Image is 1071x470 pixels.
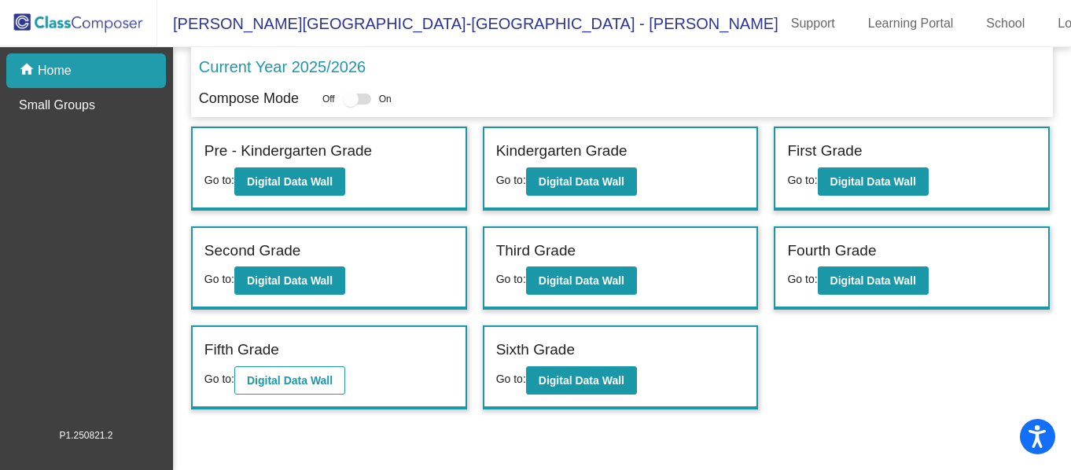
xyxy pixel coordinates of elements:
[204,339,279,362] label: Fifth Grade
[539,274,624,287] b: Digital Data Wall
[526,366,637,395] button: Digital Data Wall
[234,167,345,196] button: Digital Data Wall
[496,140,628,163] label: Kindergarten Grade
[157,11,778,36] span: [PERSON_NAME][GEOGRAPHIC_DATA]-[GEOGRAPHIC_DATA] - [PERSON_NAME]
[247,374,333,387] b: Digital Data Wall
[19,96,95,115] p: Small Groups
[787,240,876,263] label: Fourth Grade
[818,266,929,295] button: Digital Data Wall
[234,266,345,295] button: Digital Data Wall
[787,174,817,186] span: Go to:
[526,266,637,295] button: Digital Data Wall
[496,273,526,285] span: Go to:
[496,240,576,263] label: Third Grade
[818,167,929,196] button: Digital Data Wall
[204,174,234,186] span: Go to:
[204,140,372,163] label: Pre - Kindergarten Grade
[526,167,637,196] button: Digital Data Wall
[856,11,966,36] a: Learning Portal
[787,273,817,285] span: Go to:
[778,11,848,36] a: Support
[247,274,333,287] b: Digital Data Wall
[830,274,916,287] b: Digital Data Wall
[496,174,526,186] span: Go to:
[204,273,234,285] span: Go to:
[787,140,862,163] label: First Grade
[496,373,526,385] span: Go to:
[204,240,301,263] label: Second Grade
[379,92,392,106] span: On
[19,61,38,80] mat-icon: home
[496,339,575,362] label: Sixth Grade
[204,373,234,385] span: Go to:
[973,11,1037,36] a: School
[199,88,299,109] p: Compose Mode
[199,55,366,79] p: Current Year 2025/2026
[539,374,624,387] b: Digital Data Wall
[247,175,333,188] b: Digital Data Wall
[322,92,335,106] span: Off
[234,366,345,395] button: Digital Data Wall
[830,175,916,188] b: Digital Data Wall
[539,175,624,188] b: Digital Data Wall
[38,61,72,80] p: Home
